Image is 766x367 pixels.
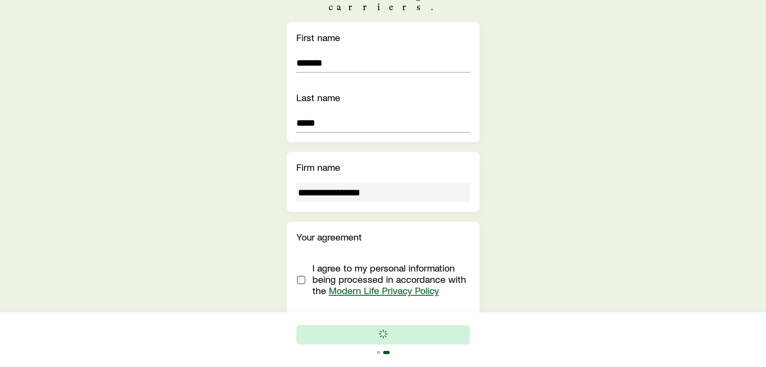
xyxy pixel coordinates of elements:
[296,161,340,173] label: Firm name
[296,231,362,243] label: Your agreement
[297,276,305,284] input: I agree to my personal information being processed in accordance with the Modern Life Privacy Policy
[296,91,340,103] label: Last name
[312,262,466,296] span: I agree to my personal information being processed in accordance with the
[296,31,340,43] label: First name
[329,284,439,296] a: Modern Life Privacy Policy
